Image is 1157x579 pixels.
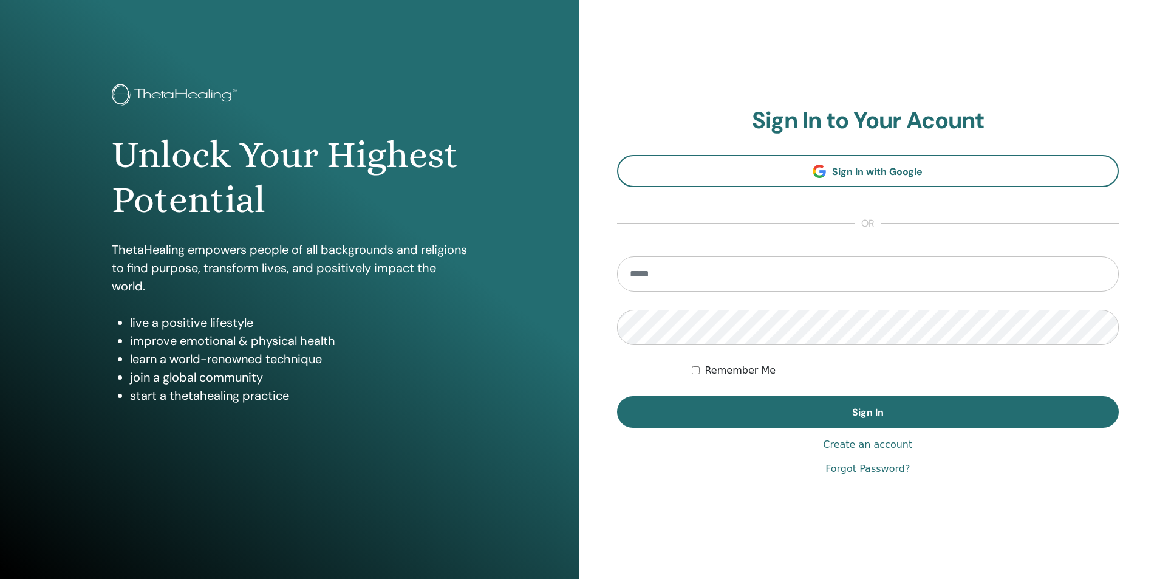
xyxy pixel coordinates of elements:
[112,132,467,223] h1: Unlock Your Highest Potential
[130,350,467,368] li: learn a world-renowned technique
[832,165,923,178] span: Sign In with Google
[130,332,467,350] li: improve emotional & physical health
[855,216,881,231] span: or
[825,462,910,476] a: Forgot Password?
[130,386,467,405] li: start a thetahealing practice
[112,241,467,295] p: ThetaHealing empowers people of all backgrounds and religions to find purpose, transform lives, a...
[130,313,467,332] li: live a positive lifestyle
[692,363,1119,378] div: Keep me authenticated indefinitely or until I manually logout
[617,155,1119,187] a: Sign In with Google
[852,406,884,419] span: Sign In
[617,396,1119,428] button: Sign In
[705,363,776,378] label: Remember Me
[823,437,912,452] a: Create an account
[617,107,1119,135] h2: Sign In to Your Acount
[130,368,467,386] li: join a global community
